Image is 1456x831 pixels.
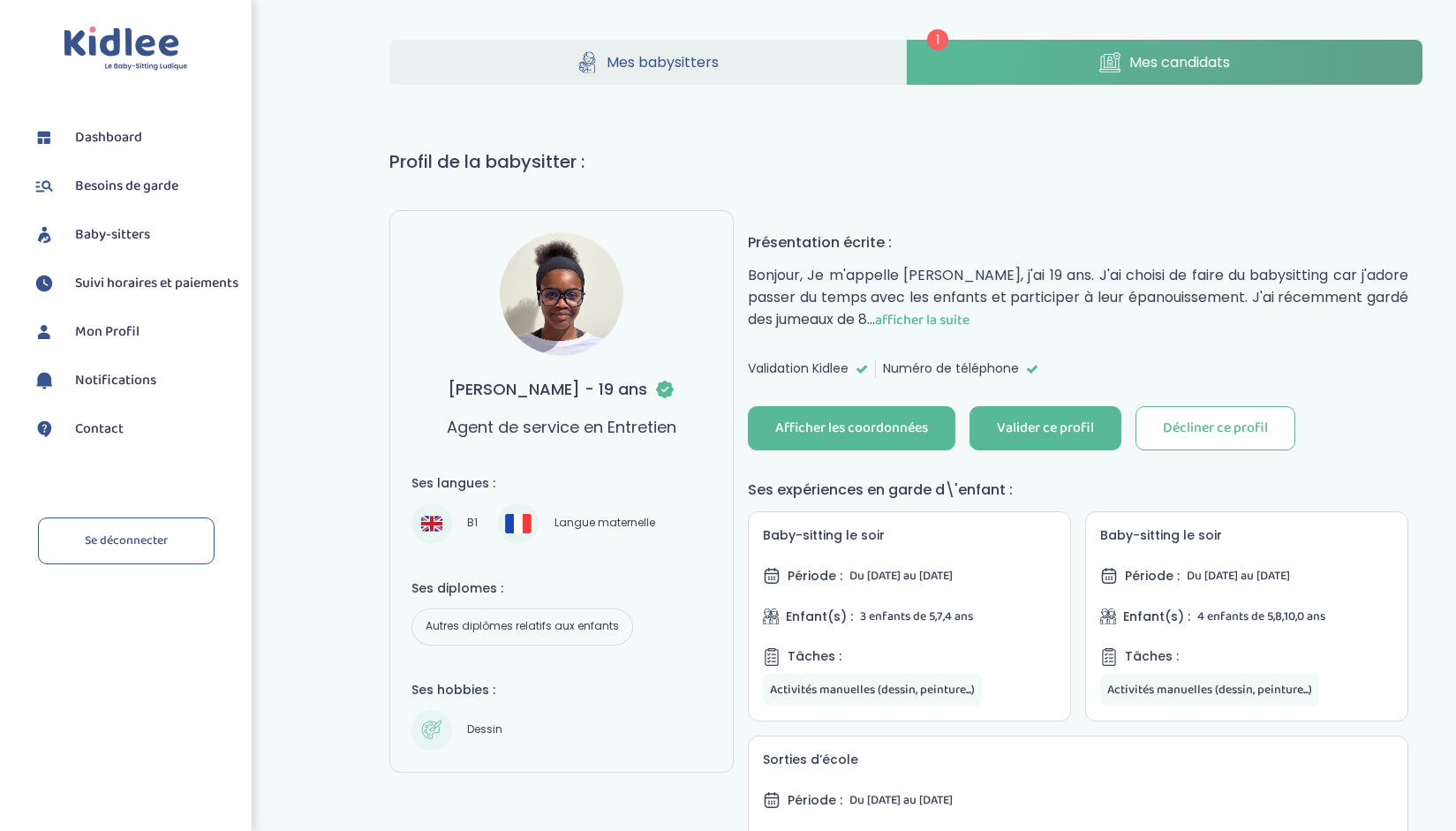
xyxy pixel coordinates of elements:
[75,321,140,343] span: Mon Profil
[500,232,623,356] img: avatar
[31,367,238,394] a: Notifications
[31,270,57,297] img: suivihoraire.svg
[1163,419,1268,439] div: Décliner ce profil
[1100,526,1393,545] h5: Baby-sitting le soir
[411,474,712,493] h4: Ses langues :
[31,222,57,248] img: babysitters.svg
[31,416,238,442] a: Contact
[748,231,1408,253] h4: Présentation écrite :
[505,514,532,533] img: Français
[1125,647,1179,666] span: Tâches :
[389,148,1422,175] h1: Profil de la babysitter :
[788,791,842,810] span: Période :
[461,720,509,741] span: Dessin
[75,419,124,440] span: Contact
[786,608,853,626] span: Enfant(s) :
[1129,51,1230,73] span: Mes candidats
[860,607,973,626] span: 3 enfants de 5,7,4 ans
[748,264,1408,331] p: Bonjour, Je m'appelle [PERSON_NAME], j'ai 19 ans. J'ai choisi de faire du babysitting car j'adore...
[31,367,57,394] img: notification.svg
[927,29,948,50] span: 1
[770,680,975,699] span: Activités manuelles (dessin, peinture...)
[31,319,57,345] img: profil.svg
[31,270,238,297] a: Suivi horaires et paiements
[547,513,660,534] span: Langue maternelle
[411,579,712,598] h4: Ses diplomes :
[788,647,841,666] span: Tâches :
[389,40,906,85] a: Mes babysitters
[448,377,675,401] h3: [PERSON_NAME] - 19 ans
[411,681,712,699] h4: Ses hobbies :
[31,173,57,200] img: besoin.svg
[31,222,238,248] a: Baby-sitters
[75,224,150,246] span: Baby-sitters
[748,479,1408,501] h4: Ses expériences en garde d\'enfant :
[849,566,953,585] span: Du [DATE] au [DATE]
[31,319,238,345] a: Mon Profil
[763,751,1393,769] h5: Sorties d’école
[849,790,953,810] span: Du [DATE] au [DATE]
[1107,680,1312,699] span: Activités manuelles (dessin, peinture...)
[1187,566,1290,585] span: Du [DATE] au [DATE]
[788,567,842,585] span: Période :
[421,513,442,534] img: Anglais
[75,127,142,148] span: Dashboard
[1197,607,1325,626] span: 4 enfants de 5,8,10,0 ans
[1123,608,1190,626] span: Enfant(s) :
[75,370,156,391] span: Notifications
[907,40,1423,85] a: Mes candidats
[419,616,625,638] span: Autres diplômes relatifs aux enfants
[447,415,676,439] p: Agent de service en Entretien
[748,406,955,450] button: Afficher les coordonnées
[875,309,969,331] span: afficher la suite
[31,125,57,151] img: dashboard.svg
[883,359,1019,378] span: Numéro de téléphone
[763,526,1056,545] h5: Baby-sitting le soir
[969,406,1121,450] button: Valider ce profil
[75,273,238,294] span: Suivi horaires et paiements
[38,517,215,564] a: Se déconnecter
[775,419,928,439] div: Afficher les coordonnées
[31,125,238,151] a: Dashboard
[1125,567,1180,585] span: Période :
[31,416,57,442] img: contact.svg
[461,513,484,534] span: B1
[64,26,188,72] img: logo.svg
[748,359,849,378] span: Validation Kidlee
[607,51,719,73] span: Mes babysitters
[75,176,178,197] span: Besoins de garde
[31,173,238,200] a: Besoins de garde
[1135,406,1295,450] button: Décliner ce profil
[997,419,1094,439] div: Valider ce profil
